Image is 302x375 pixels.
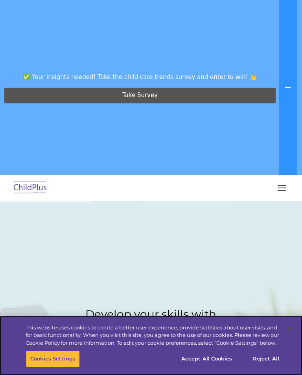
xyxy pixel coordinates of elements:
span: ✅ Your insights needed! Take the child care trends survey and enter to win! 👏 [3,69,277,85]
button: Close [281,320,298,337]
img: ChildPlus by Procare Solutions [12,179,49,197]
button: Reject All [241,351,291,367]
rs-layer: Develop your skills with [41,308,260,321]
span: Take Survey [122,88,158,102]
button: Accept All Cookies [177,351,236,367]
div: This website uses cookies to create a better user experience, provide statistics about user visit... [26,324,281,347]
a: Take Survey [4,88,276,103]
button: Cookies Settings [26,351,80,367]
